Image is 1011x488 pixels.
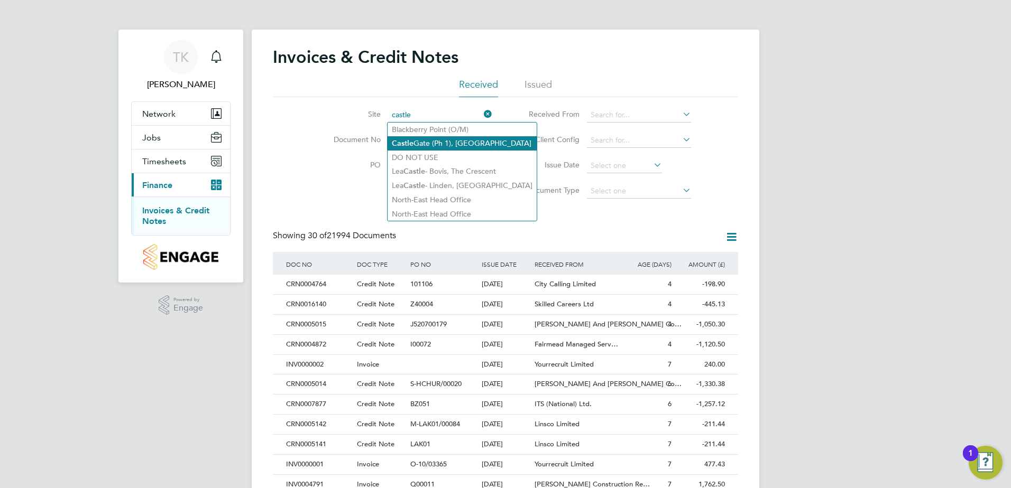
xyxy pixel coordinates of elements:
label: Document No [320,135,381,144]
div: [DATE] [479,395,532,414]
input: Select one [587,158,662,173]
b: Castle [403,167,425,176]
a: Invoices & Credit Notes [142,205,209,226]
b: Castle [403,181,425,190]
span: [PERSON_NAME] And [PERSON_NAME] Co… [535,379,682,388]
div: [DATE] [479,355,532,374]
div: -211.44 [674,415,728,434]
span: BZ051 [410,399,430,408]
span: Credit Note [357,419,394,428]
span: City Calling Limited [535,279,596,288]
span: Credit Note [357,299,394,308]
span: Timesheets [142,156,186,166]
span: 4 [668,279,672,288]
div: [DATE] [479,295,532,314]
input: Select one [587,184,691,199]
span: J520700179 [410,320,447,329]
div: CRN0016140 [283,295,354,314]
div: [DATE] [479,275,532,294]
label: Issue Date [519,160,580,170]
div: CRN0004872 [283,335,354,354]
span: LAK01 [410,439,430,448]
div: -1,120.50 [674,335,728,354]
span: 4 [668,299,672,308]
h2: Invoices & Credit Notes [273,46,458,68]
a: Powered byEngage [159,295,204,315]
div: [DATE] [479,455,532,474]
span: Credit Note [357,279,394,288]
span: Invoice [357,360,379,369]
span: 4 [668,340,672,349]
span: 7 [668,439,672,448]
b: Castle [392,139,413,148]
div: -445.13 [674,295,728,314]
label: Site [320,109,381,119]
span: Jobs [142,133,161,143]
span: TK [173,50,189,64]
div: Finance [132,196,230,235]
img: countryside-properties-logo-retina.png [143,244,218,270]
div: -211.44 [674,435,728,454]
div: [DATE] [479,415,532,434]
label: Received From [519,109,580,119]
span: 6 [668,399,672,408]
span: I00072 [410,340,431,349]
span: Linsco Limited [535,439,580,448]
div: [DATE] [479,315,532,334]
li: North-East Head Office [388,207,537,221]
div: CRN0007877 [283,395,354,414]
div: INV0000002 [283,355,354,374]
span: 7 [668,419,672,428]
li: Received [459,78,498,97]
a: TK[PERSON_NAME] [131,40,231,91]
div: CRN0005141 [283,435,354,454]
div: CRN0005015 [283,315,354,334]
span: Fairmead Managed Serv… [535,340,618,349]
div: 240.00 [674,355,728,374]
span: Tyler Kelly [131,78,231,91]
div: -1,330.38 [674,374,728,394]
span: Credit Note [357,439,394,448]
span: O-10/03365 [410,459,447,468]
div: [DATE] [479,435,532,454]
span: 6 [668,379,672,388]
input: Search for... [587,133,691,148]
span: 7 [668,459,672,468]
span: Credit Note [357,320,394,329]
div: 477.43 [674,455,728,474]
span: Invoice [357,459,379,468]
li: DO NOT USE [388,151,537,164]
li: Lea - Bovis, The Crescent [388,164,537,179]
input: Search for... [388,108,492,123]
span: Skilled Careers Ltd [535,299,594,308]
a: Go to home page [131,244,231,270]
li: Blackberry Point (O/M) [388,123,537,136]
span: Powered by [173,295,203,304]
div: INV0000001 [283,455,354,474]
div: CRN0004764 [283,275,354,294]
span: Engage [173,304,203,313]
span: Credit Note [357,399,394,408]
span: 7 [668,360,672,369]
span: Z40004 [410,299,433,308]
button: Timesheets [132,149,230,173]
div: 1 [968,453,973,467]
li: Gate (Ph 1), [GEOGRAPHIC_DATA] [388,136,537,151]
label: Client Config [519,135,580,144]
div: ISSUE DATE [479,252,532,276]
li: Lea - Linden, [GEOGRAPHIC_DATA] [388,179,537,193]
label: Document Type [519,185,580,195]
input: Search for... [587,108,691,123]
span: Linsco Limited [535,419,580,428]
div: -1,257.12 [674,395,728,414]
button: Jobs [132,126,230,149]
span: 4 [668,320,672,329]
span: S-HCHUR/00020 [410,379,462,388]
li: Issued [525,78,552,97]
div: RECEIVED FROM [532,252,621,276]
span: Yourrecruit Limited [535,360,594,369]
div: DOC TYPE [354,252,408,276]
span: Credit Note [357,379,394,388]
span: Finance [142,180,172,190]
span: 101106 [410,279,433,288]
